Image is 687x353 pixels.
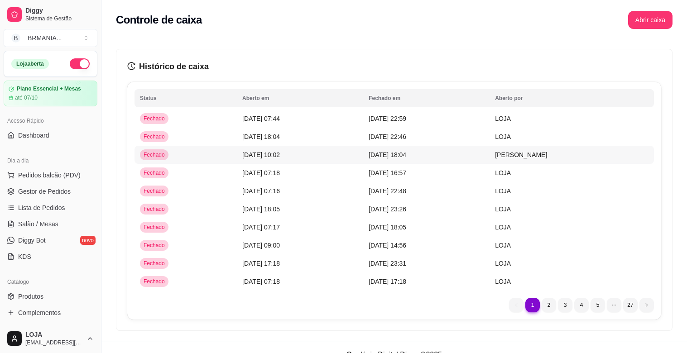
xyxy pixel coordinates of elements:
nav: pagination navigation [504,293,658,317]
span: [DATE] 16:57 [369,169,406,176]
article: Plano Essencial + Mesas [17,86,81,92]
span: LOJA [495,187,511,195]
li: pagination item 3 [558,298,572,312]
span: [DATE] 17:18 [242,260,280,267]
span: Fechado [142,278,167,285]
th: Fechado em [363,89,490,107]
span: [DATE] 07:16 [242,187,280,195]
div: BRMANIA ... [28,33,62,43]
span: Diggy [25,7,94,15]
span: [DATE] 22:59 [369,115,406,122]
a: Diggy Botnovo [4,233,97,248]
span: Dashboard [18,131,49,140]
span: Fechado [142,151,167,158]
span: [DATE] 14:56 [369,242,406,249]
li: pagination item 1 active [525,298,540,312]
li: dots element [607,298,621,312]
a: Salão / Mesas [4,217,97,231]
span: LOJA [495,115,511,122]
span: LOJA [495,224,511,231]
span: KDS [18,252,31,261]
th: Status [135,89,237,107]
a: Gestor de Pedidos [4,184,97,199]
span: [DATE] 09:00 [242,242,280,249]
span: [DATE] 10:02 [242,151,280,158]
span: Fechado [142,169,167,176]
span: [DATE] 07:17 [242,224,280,231]
span: Fechado [142,187,167,195]
div: Dia a dia [4,153,97,168]
span: LOJA [25,331,83,339]
div: Acesso Rápido [4,114,97,128]
span: [DATE] 18:04 [369,151,406,158]
span: Gestor de Pedidos [18,187,71,196]
a: DiggySistema de Gestão [4,4,97,25]
li: pagination item 2 [542,298,556,312]
li: pagination item 4 [574,298,589,312]
span: [PERSON_NAME] [495,151,547,158]
span: [DATE] 18:04 [242,133,280,140]
a: Complementos [4,305,97,320]
span: [DATE] 22:46 [369,133,406,140]
h3: Histórico de caixa [127,60,661,73]
span: [DATE] 23:31 [369,260,406,267]
article: até 07/10 [15,94,38,101]
li: pagination item 27 [623,298,638,312]
span: Fechado [142,260,167,267]
a: Lista de Pedidos [4,200,97,215]
span: Lista de Pedidos [18,203,65,212]
span: Fechado [142,242,167,249]
th: Aberto em [237,89,363,107]
span: LOJA [495,242,511,249]
span: [DATE] 23:26 [369,205,406,213]
span: [DATE] 07:18 [242,278,280,285]
span: LOJA [495,133,511,140]
span: Pedidos balcão (PDV) [18,171,81,180]
span: [DATE] 22:48 [369,187,406,195]
button: Abrir caixa [628,11,673,29]
li: pagination item 5 [591,298,605,312]
button: Pedidos balcão (PDV) [4,168,97,182]
span: LOJA [495,260,511,267]
span: [DATE] 07:44 [242,115,280,122]
span: Fechado [142,133,167,140]
a: Dashboard [4,128,97,143]
span: history [127,62,135,70]
a: Plano Essencial + Mesasaté 07/10 [4,81,97,106]
span: LOJA [495,169,511,176]
span: Fechado [142,115,167,122]
a: Produtos [4,289,97,304]
span: [EMAIL_ADDRESS][DOMAIN_NAME] [25,339,83,346]
button: LOJA[EMAIL_ADDRESS][DOMAIN_NAME] [4,328,97,349]
span: Fechado [142,224,167,231]
th: Aberto por [490,89,654,107]
button: Select a team [4,29,97,47]
div: Loja aberta [11,59,49,69]
span: Produtos [18,292,43,301]
span: B [11,33,20,43]
span: [DATE] 18:05 [369,224,406,231]
span: Salão / Mesas [18,219,58,229]
span: LOJA [495,205,511,213]
span: Diggy Bot [18,236,46,245]
a: KDS [4,249,97,264]
button: Alterar Status [70,58,90,69]
span: [DATE] 07:18 [242,169,280,176]
li: next page button [639,298,654,312]
span: LOJA [495,278,511,285]
h2: Controle de caixa [116,13,202,27]
span: Fechado [142,205,167,213]
div: Catálogo [4,275,97,289]
span: [DATE] 18:05 [242,205,280,213]
span: Sistema de Gestão [25,15,94,22]
span: Complementos [18,308,61,317]
span: [DATE] 17:18 [369,278,406,285]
